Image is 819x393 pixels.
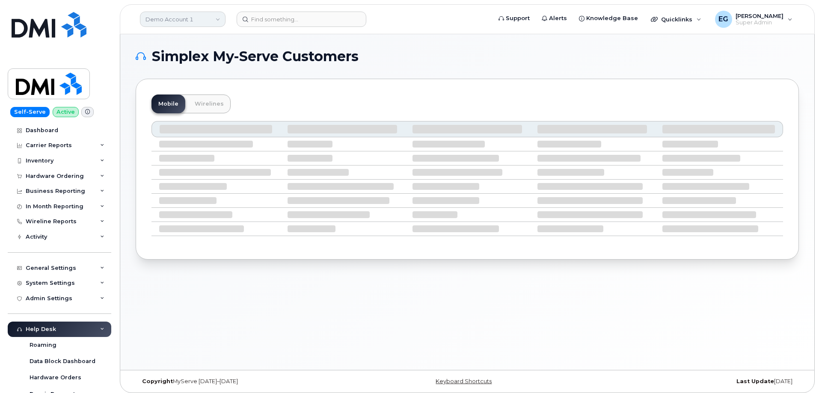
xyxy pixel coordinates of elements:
div: [DATE] [578,378,799,385]
a: Keyboard Shortcuts [436,378,492,384]
a: Mobile [151,95,185,113]
span: Simplex My-Serve Customers [152,50,359,63]
div: MyServe [DATE]–[DATE] [136,378,357,385]
a: Wirelines [188,95,231,113]
strong: Copyright [142,378,173,384]
strong: Last Update [736,378,774,384]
